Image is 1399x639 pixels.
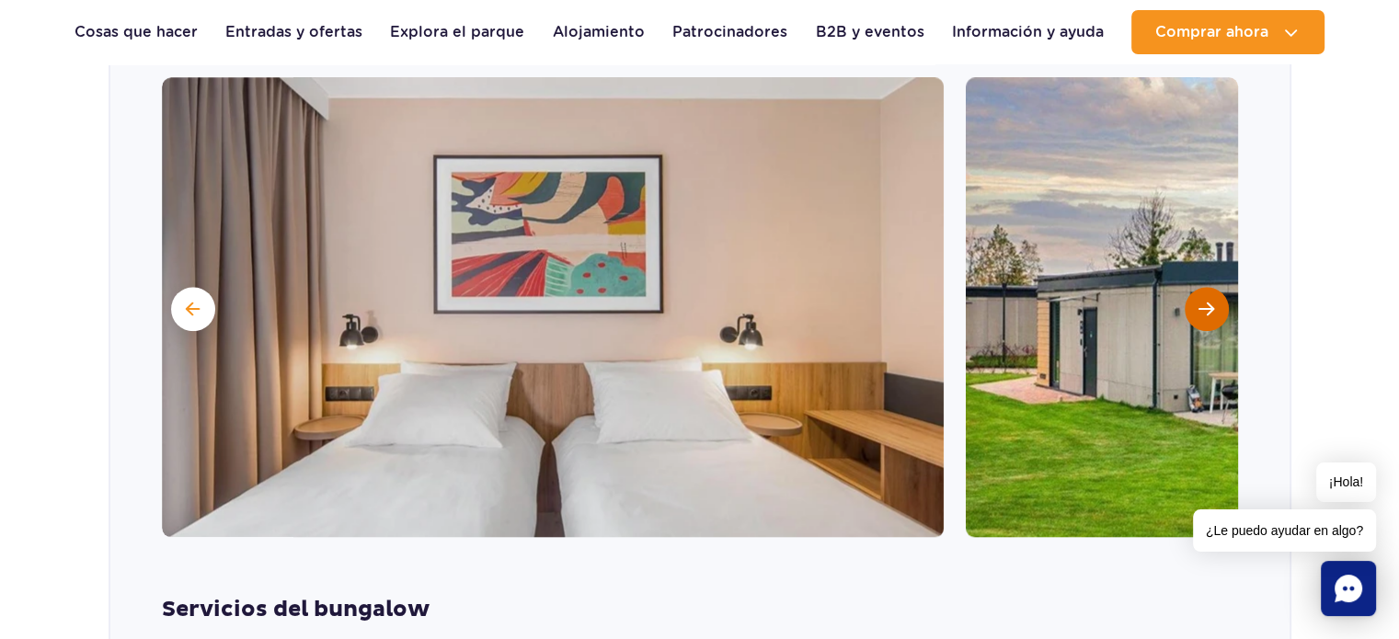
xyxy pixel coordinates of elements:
[1206,523,1363,538] font: ¿Le puedo ayudar en algo?
[952,23,1104,40] font: Información y ayuda
[672,23,787,40] font: Patrocinadores
[75,10,198,54] a: Cosas que hacer
[553,10,645,54] a: Alojamiento
[75,23,198,40] font: Cosas que hacer
[225,23,362,40] font: Entradas y ofertas
[553,23,645,40] font: Alojamiento
[816,10,924,54] a: B2B y eventos
[1185,287,1229,331] button: Siguiente diapositiva
[390,23,524,40] font: Explora el parque
[225,10,362,54] a: Entradas y ofertas
[162,596,430,623] font: Servicios del bungalow
[1321,561,1376,616] div: Charlar
[1329,474,1363,489] font: ¡Hola!
[952,10,1104,54] a: Información y ayuda
[1131,10,1324,54] button: Comprar ahora
[816,23,924,40] font: B2B y eventos
[672,10,787,54] a: Patrocinadores
[390,10,524,54] a: Explora el parque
